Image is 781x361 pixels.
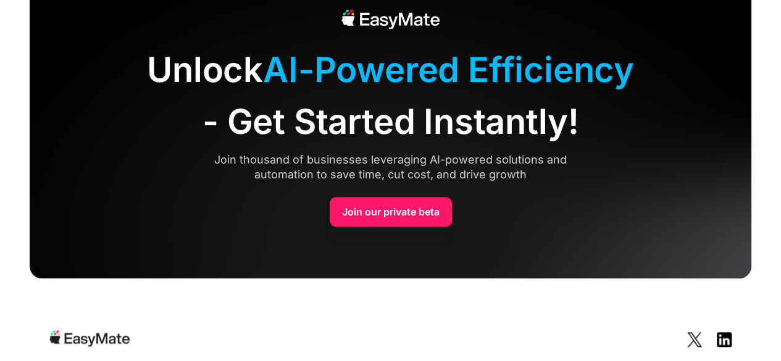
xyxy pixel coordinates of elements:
[717,332,732,347] img: Social Icon
[330,197,452,226] a: Join our private beta
[687,332,702,347] img: Social Icon
[203,96,578,147] span: - Get Started Instantly!
[44,44,737,147] div: Unlock
[190,152,591,182] div: Join thousand of businesses leveraging AI-powered solutions and automation to save time, cut cost...
[263,49,634,91] span: AI-Powered Efficiency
